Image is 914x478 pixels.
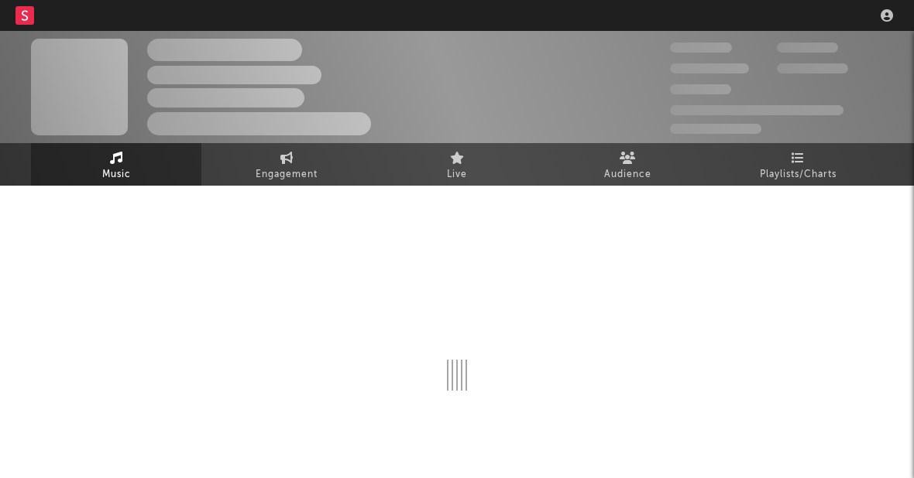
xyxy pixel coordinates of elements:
[777,63,848,73] span: 1,000,000
[372,143,542,186] a: Live
[777,43,838,53] span: 100,000
[604,166,651,184] span: Audience
[542,143,713,186] a: Audience
[670,124,761,134] span: Jump Score: 85.0
[201,143,372,186] a: Engagement
[670,105,844,115] span: 50,000,000 Monthly Listeners
[760,166,837,184] span: Playlists/Charts
[256,166,318,184] span: Engagement
[713,143,883,186] a: Playlists/Charts
[670,43,732,53] span: 300,000
[670,63,749,73] span: 50,000,000
[670,84,731,94] span: 100,000
[447,166,467,184] span: Live
[102,166,131,184] span: Music
[31,143,201,186] a: Music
